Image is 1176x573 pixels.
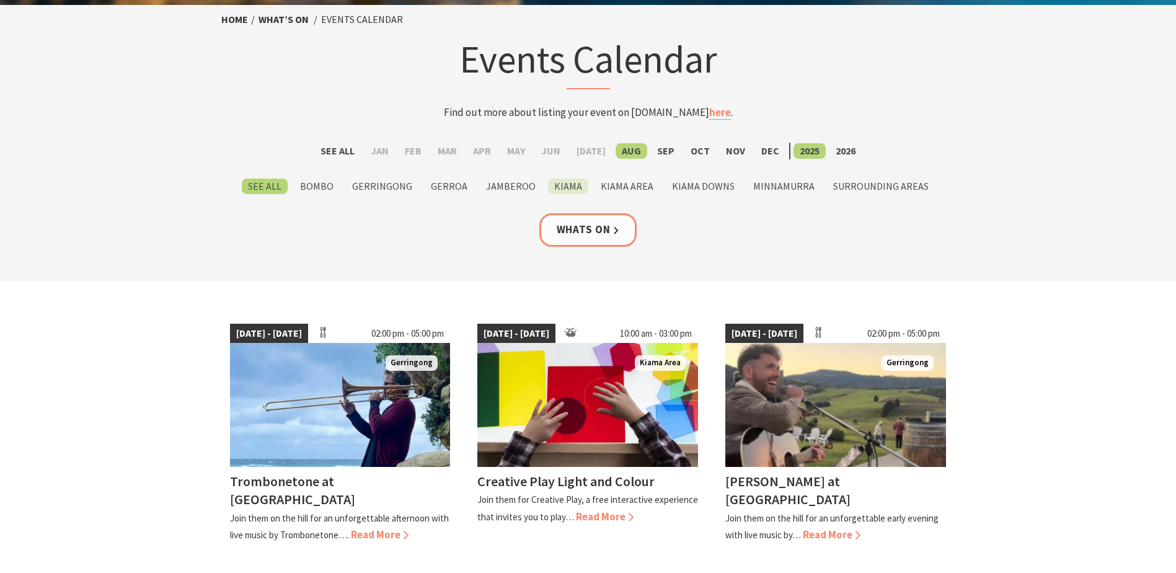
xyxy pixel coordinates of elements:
label: 2026 [829,143,862,159]
label: Oct [684,143,716,159]
label: Jun [535,143,567,159]
img: James Burton [725,343,946,467]
p: Join them on the hill for an unforgettable afternoon with live music by Trombonetone…. [230,512,449,541]
label: See All [314,143,361,159]
p: Join them on the hill for an unforgettable early evening with live music by… [725,512,939,541]
span: Read More [351,528,409,541]
p: Join them for Creative Play, a free interactive experience that invites you to play… [477,494,698,522]
label: Jan [365,143,395,159]
label: Nov [720,143,751,159]
span: 02:00 pm - 05:00 pm [365,324,450,344]
label: [DATE] [570,143,612,159]
a: What’s On [259,13,309,26]
label: See All [242,179,288,194]
span: [DATE] - [DATE] [725,324,803,344]
label: Apr [467,143,497,159]
label: Kiama Area [595,179,660,194]
li: Events Calendar [321,12,403,28]
span: Read More [576,510,634,523]
h4: Trombonetone at [GEOGRAPHIC_DATA] [230,473,355,508]
span: 02:00 pm - 05:00 pm [861,324,946,344]
label: Kiama [548,179,588,194]
span: 10:00 am - 03:00 pm [614,324,698,344]
label: Surrounding Areas [827,179,935,194]
span: Gerringong [882,355,934,371]
label: Sep [651,143,681,159]
a: Whats On [539,213,637,246]
span: Read More [803,528,860,541]
h4: [PERSON_NAME] at [GEOGRAPHIC_DATA] [725,473,851,508]
a: here [709,105,731,120]
label: Mar [431,143,463,159]
a: [DATE] - [DATE] 10:00 am - 03:00 pm Aerial view of a child playing with multi colour shape cut ou... [477,324,698,543]
label: Gerringong [346,179,418,194]
label: Aug [616,143,647,159]
span: [DATE] - [DATE] [230,324,308,344]
label: May [501,143,531,159]
a: [DATE] - [DATE] 02:00 pm - 05:00 pm James Burton Gerringong [PERSON_NAME] at [GEOGRAPHIC_DATA] Jo... [725,324,946,543]
a: [DATE] - [DATE] 02:00 pm - 05:00 pm Trombonetone Gerringong Trombonetone at [GEOGRAPHIC_DATA] Joi... [230,324,451,543]
img: Trombonetone [230,343,451,467]
span: Gerringong [386,355,438,371]
img: Aerial view of a child playing with multi colour shape cut outs as part of Creative Play [477,343,698,467]
label: Dec [755,143,785,159]
span: Kiama Area [635,355,686,371]
label: Gerroa [425,179,474,194]
p: Find out more about listing your event on [DOMAIN_NAME] . [345,104,831,121]
label: Kiama Downs [666,179,741,194]
label: Minnamurra [747,179,821,194]
label: Feb [399,143,428,159]
a: Home [221,13,248,26]
label: Jamberoo [480,179,542,194]
h1: Events Calendar [345,34,831,89]
label: Bombo [294,179,340,194]
span: [DATE] - [DATE] [477,324,555,344]
label: 2025 [794,143,826,159]
h4: Creative Play Light and Colour [477,473,655,490]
